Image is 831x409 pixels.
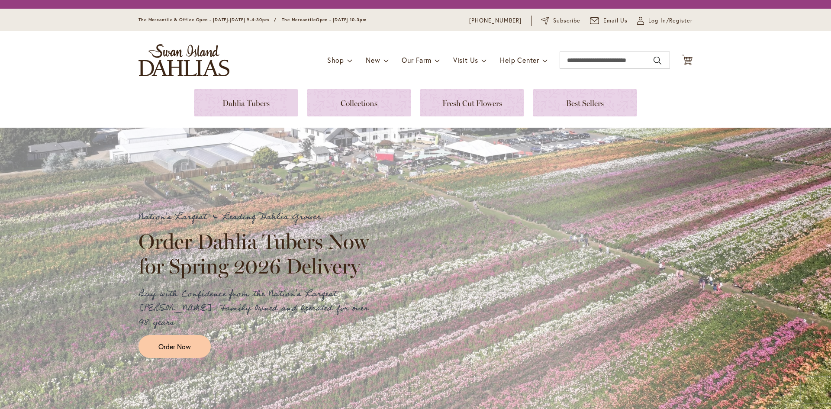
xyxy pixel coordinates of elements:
span: Open - [DATE] 10-3pm [316,17,367,23]
a: Subscribe [541,16,580,25]
a: Order Now [138,335,211,358]
p: Nation's Largest & Leading Dahlia Grower [138,210,377,224]
span: Order Now [158,341,191,351]
span: Subscribe [553,16,580,25]
h2: Order Dahlia Tubers Now for Spring 2026 Delivery [138,229,377,278]
span: Our Farm [402,55,431,64]
a: store logo [138,44,229,76]
span: Visit Us [453,55,478,64]
p: Buy with Confidence from the Nation's Largest [PERSON_NAME]. Family Owned and Operated for over 9... [138,287,377,330]
button: Search [654,54,661,68]
a: [PHONE_NUMBER] [469,16,522,25]
span: Log In/Register [648,16,692,25]
span: New [366,55,380,64]
span: Help Center [500,55,539,64]
a: Email Us [590,16,628,25]
a: Log In/Register [637,16,692,25]
span: Email Us [603,16,628,25]
span: The Mercantile & Office Open - [DATE]-[DATE] 9-4:30pm / The Mercantile [138,17,316,23]
span: Shop [327,55,344,64]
